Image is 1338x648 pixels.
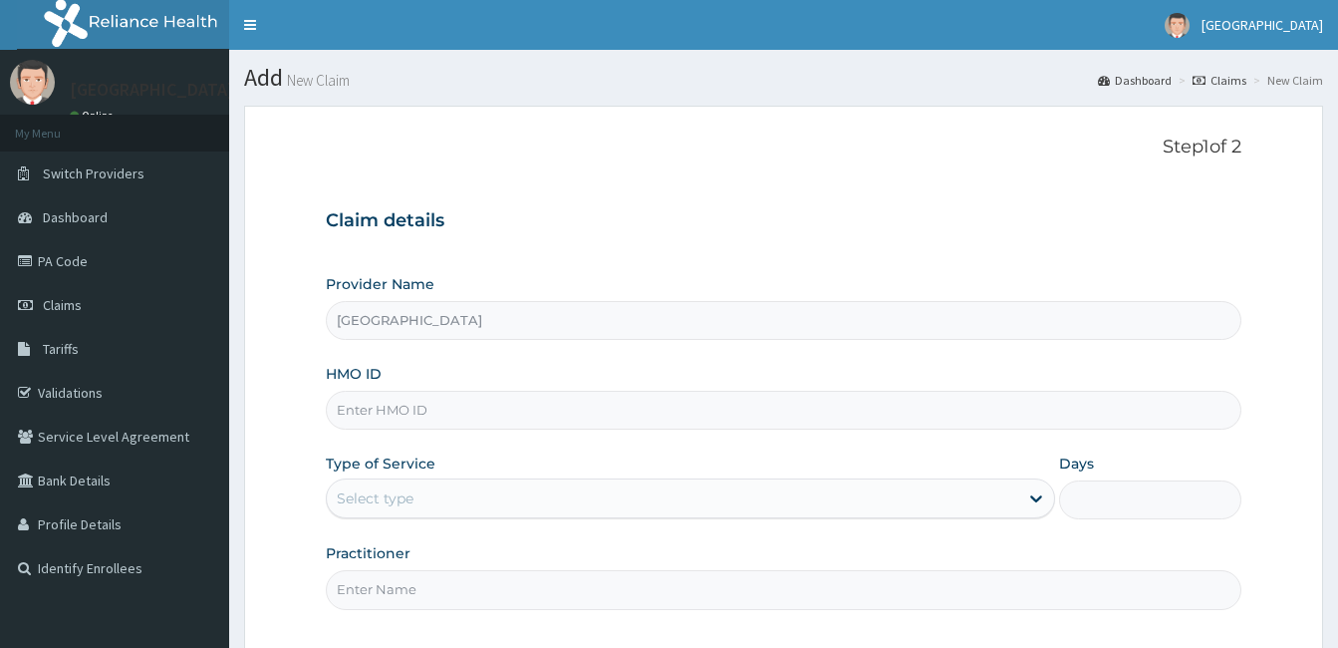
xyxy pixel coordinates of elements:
img: User Image [10,60,55,105]
a: Online [70,109,118,123]
small: New Claim [283,73,350,88]
img: User Image [1165,13,1190,38]
span: Claims [43,296,82,314]
label: Days [1059,454,1094,474]
label: Provider Name [326,274,434,294]
label: Type of Service [326,454,435,474]
label: Practitioner [326,543,410,563]
p: [GEOGRAPHIC_DATA] [70,81,234,99]
label: HMO ID [326,364,382,384]
span: Dashboard [43,208,108,226]
li: New Claim [1248,72,1323,89]
span: Tariffs [43,340,79,358]
a: Dashboard [1098,72,1172,89]
a: Claims [1193,72,1246,89]
h1: Add [244,65,1323,91]
span: [GEOGRAPHIC_DATA] [1202,16,1323,34]
div: Select type [337,488,413,508]
p: Step 1 of 2 [326,137,1241,159]
h3: Claim details [326,210,1241,232]
span: Switch Providers [43,164,144,182]
input: Enter HMO ID [326,391,1241,430]
input: Enter Name [326,570,1241,609]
